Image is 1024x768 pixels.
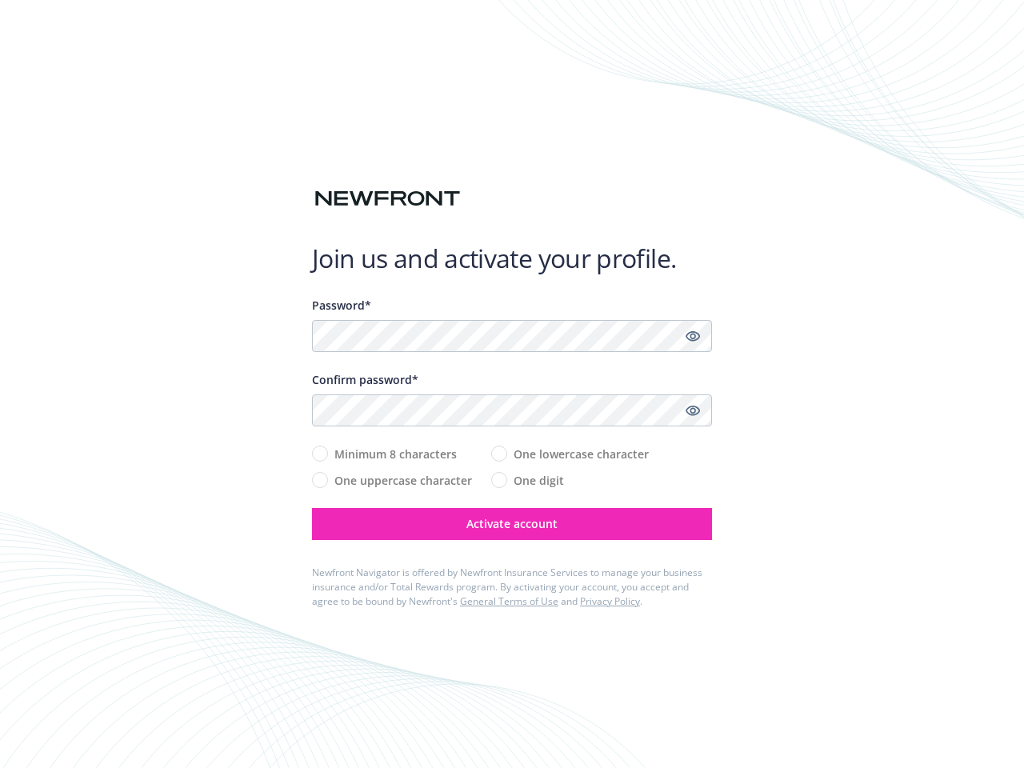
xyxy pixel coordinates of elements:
h1: Join us and activate your profile. [312,242,712,274]
a: Privacy Policy [580,594,640,608]
span: One uppercase character [334,472,472,489]
span: One digit [514,472,564,489]
span: Minimum 8 characters [334,446,457,462]
input: Enter a unique password... [312,320,712,352]
img: Newfront logo [312,185,463,213]
div: Newfront Navigator is offered by Newfront Insurance Services to manage your business insurance an... [312,566,712,609]
input: Confirm your unique password... [312,394,712,426]
span: Confirm password* [312,372,418,387]
a: General Terms of Use [460,594,558,608]
button: Activate account [312,508,712,540]
span: Password* [312,298,371,313]
a: Show password [683,326,702,346]
a: Show password [683,401,702,420]
span: One lowercase character [514,446,649,462]
span: Activate account [466,516,558,531]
